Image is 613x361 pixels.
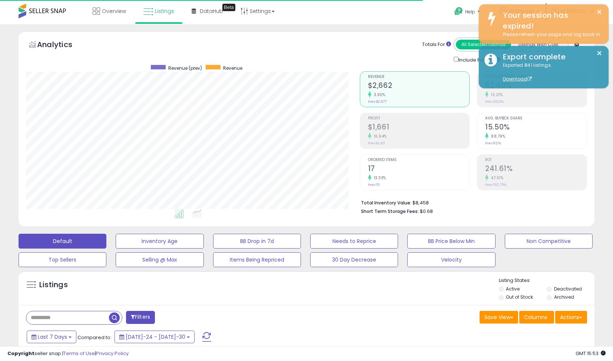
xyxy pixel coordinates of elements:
[102,7,126,15] span: Overview
[368,158,470,162] span: Ordered Items
[368,81,470,91] h2: $2,662
[407,234,495,249] button: BB Price Below Min
[554,286,582,292] label: Deactivated
[448,55,509,64] div: Include Returns
[465,9,475,15] span: Help
[506,294,533,300] label: Out of Stock
[19,252,106,267] button: Top Sellers
[448,1,488,24] a: Help
[38,333,67,341] span: Last 7 Days
[368,116,470,121] span: Profit
[485,158,587,162] span: ROI
[371,175,386,181] small: 13.33%
[422,41,451,48] div: Totals For
[371,92,385,98] small: 3.30%
[456,40,511,49] button: All Selected Listings
[37,39,87,52] h5: Analytics
[485,164,587,174] h2: 241.61%
[511,40,566,49] button: Listings With Cost
[596,49,602,58] button: ×
[503,76,532,82] a: Download
[361,208,419,214] b: Short Term Storage Fees:
[126,311,155,324] button: Filters
[407,252,495,267] button: Velocity
[368,164,470,174] h2: 17
[77,334,112,341] span: Compared to:
[39,280,68,290] h5: Listings
[96,350,129,357] a: Privacy Policy
[368,99,387,104] small: Prev: $2,577
[223,65,242,71] span: Revenue
[497,62,603,83] div: Exported 841 listings.
[368,75,470,79] span: Revenue
[63,350,95,357] a: Terms of Use
[368,123,470,133] h2: $1,661
[19,234,106,249] button: Default
[554,294,574,300] label: Archived
[576,350,606,357] span: 2025-08-12 15:53 GMT
[480,311,518,324] button: Save View
[454,7,463,16] i: Get Help
[371,134,387,139] small: 16.94%
[485,99,504,104] small: Prev: 55.12%
[368,141,385,145] small: Prev: $1,421
[115,331,195,343] button: [DATE]-24 - [DATE]-30
[155,7,174,15] span: Listings
[213,252,301,267] button: Items Being Repriced
[488,175,503,181] small: 47.51%
[7,350,129,357] div: seller snap | |
[488,92,503,98] small: 13.21%
[168,65,202,71] span: Revenue (prev)
[310,252,398,267] button: 30 Day Decrease
[213,234,301,249] button: BB Drop in 7d
[519,311,554,324] button: Columns
[361,200,411,206] b: Total Inventory Value:
[596,7,602,17] button: ×
[505,234,593,249] button: Non Competitive
[222,4,235,11] div: Tooltip anchor
[7,350,34,357] strong: Copyright
[488,134,505,139] small: 88.79%
[497,31,603,38] div: Please refresh your page and log back in
[116,234,203,249] button: Inventory Age
[310,234,398,249] button: Needs to Reprice
[497,52,603,62] div: Export complete
[361,198,581,207] li: $8,458
[485,141,501,145] small: Prev: 8.21%
[485,116,587,121] span: Avg. Buybox Share
[497,10,603,31] div: Your session has expired!
[555,311,587,324] button: Actions
[116,252,203,267] button: Selling @ Max
[126,333,185,341] span: [DATE]-24 - [DATE]-30
[524,314,547,321] span: Columns
[368,183,380,187] small: Prev: 15
[485,123,587,133] h2: 15.50%
[506,286,520,292] label: Active
[27,331,76,343] button: Last 7 Days
[485,183,506,187] small: Prev: 163.79%
[420,208,433,215] span: $0.68
[499,277,594,284] p: Listing States:
[200,7,223,15] span: DataHub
